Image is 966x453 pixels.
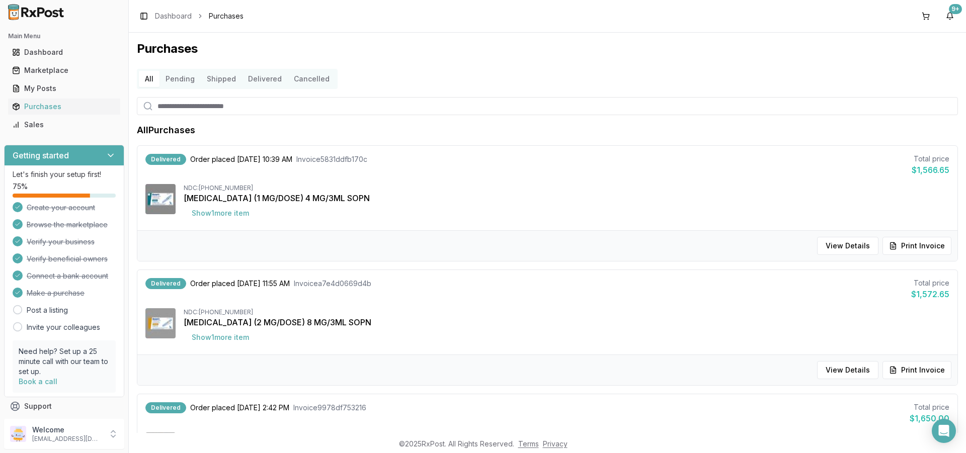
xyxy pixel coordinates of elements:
img: Ozempic (1 MG/DOSE) 4 MG/3ML SOPN [145,184,176,214]
div: [MEDICAL_DATA] (1 MG/DOSE) 4 MG/3ML SOPN [184,192,949,204]
button: Pending [159,71,201,87]
h3: Getting started [13,149,69,161]
div: Delivered [145,278,186,289]
span: Purchases [209,11,244,21]
span: Verify beneficial owners [27,254,108,264]
button: Purchases [4,99,124,115]
a: Terms [518,439,539,448]
h1: Purchases [137,41,958,57]
p: Let's finish your setup first! [13,169,116,179]
nav: breadcrumb [155,11,244,21]
div: $1,572.65 [911,288,949,300]
button: All [139,71,159,87]
span: Create your account [27,203,95,213]
div: Total price [912,154,949,164]
a: Dashboard [155,11,192,21]
button: Delivered [242,71,288,87]
div: Purchases [12,102,116,112]
a: My Posts [8,79,120,98]
div: Dashboard [12,47,116,57]
div: $1,650.00 [910,412,949,424]
span: 75 % [13,182,28,192]
button: View Details [817,237,878,255]
button: My Posts [4,80,124,97]
div: My Posts [12,83,116,94]
button: Show1more item [184,204,257,222]
a: Dashboard [8,43,120,61]
div: Total price [911,278,949,288]
button: Print Invoice [882,237,951,255]
button: Marketplace [4,62,124,78]
a: Purchases [8,98,120,116]
div: $1,566.65 [912,164,949,176]
div: Open Intercom Messenger [932,419,956,443]
div: [MEDICAL_DATA] (2 MG/DOSE) 8 MG/3ML SOPN [184,316,949,328]
div: Total price [910,402,949,412]
div: Sales [12,120,116,130]
p: Need help? Set up a 25 minute call with our team to set up. [19,346,110,377]
div: Delivered [145,402,186,413]
div: Delivered [145,154,186,165]
button: View Details [817,361,878,379]
div: NDC: [PHONE_NUMBER] [184,432,949,440]
button: Shipped [201,71,242,87]
img: RxPost Logo [4,4,68,20]
h2: Main Menu [8,32,120,40]
h1: All Purchases [137,123,195,137]
a: Post a listing [27,305,68,315]
button: Dashboard [4,44,124,60]
div: 9+ [949,4,962,14]
div: NDC: [PHONE_NUMBER] [184,308,949,316]
span: Invoice 9978df753216 [293,403,366,413]
button: 9+ [942,8,958,24]
a: Invite your colleagues [27,322,100,332]
a: Book a call [19,377,57,386]
p: [EMAIL_ADDRESS][DOMAIN_NAME] [32,435,102,443]
div: Marketplace [12,65,116,75]
a: Privacy [543,439,568,448]
button: Print Invoice [882,361,951,379]
span: Invoice a7e4d0669d4b [294,279,371,289]
img: User avatar [10,426,26,442]
span: Order placed [DATE] 11:55 AM [190,279,290,289]
button: Cancelled [288,71,336,87]
p: Welcome [32,425,102,435]
span: Order placed [DATE] 2:42 PM [190,403,289,413]
a: Sales [8,116,120,134]
button: Support [4,397,124,415]
div: NDC: [PHONE_NUMBER] [184,184,949,192]
button: Sales [4,117,124,133]
a: Marketplace [8,61,120,79]
span: Verify your business [27,237,95,247]
span: Make a purchase [27,288,85,298]
span: Browse the marketplace [27,220,108,230]
span: Order placed [DATE] 10:39 AM [190,154,292,164]
span: Connect a bank account [27,271,108,281]
button: Show1more item [184,328,257,346]
img: Ozempic (2 MG/DOSE) 8 MG/3ML SOPN [145,308,176,338]
span: Invoice 5831ddfb170c [296,154,367,164]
